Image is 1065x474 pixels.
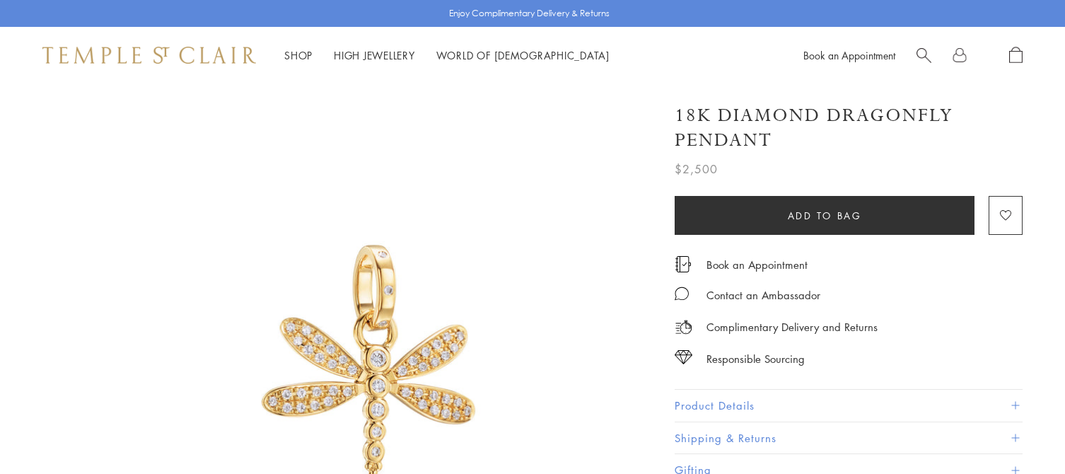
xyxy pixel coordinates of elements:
[706,257,808,272] a: Book an Appointment
[803,48,895,62] a: Book an Appointment
[675,256,692,272] img: icon_appointment.svg
[675,318,692,336] img: icon_delivery.svg
[706,350,805,368] div: Responsible Sourcing
[675,103,1023,153] h1: 18K Diamond Dragonfly Pendant
[1009,47,1023,64] a: Open Shopping Bag
[42,47,256,64] img: Temple St. Clair
[675,196,974,235] button: Add to bag
[675,350,692,364] img: icon_sourcing.svg
[675,422,1023,454] button: Shipping & Returns
[334,48,415,62] a: High JewelleryHigh Jewellery
[449,6,610,21] p: Enjoy Complimentary Delivery & Returns
[436,48,610,62] a: World of [DEMOGRAPHIC_DATA]World of [DEMOGRAPHIC_DATA]
[675,287,689,301] img: MessageIcon-01_2.svg
[675,390,1023,422] button: Product Details
[284,47,610,64] nav: Main navigation
[706,318,878,336] p: Complimentary Delivery and Returns
[788,208,862,224] span: Add to bag
[675,160,718,178] span: $2,500
[284,48,313,62] a: ShopShop
[706,287,820,304] div: Contact an Ambassador
[916,47,931,64] a: Search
